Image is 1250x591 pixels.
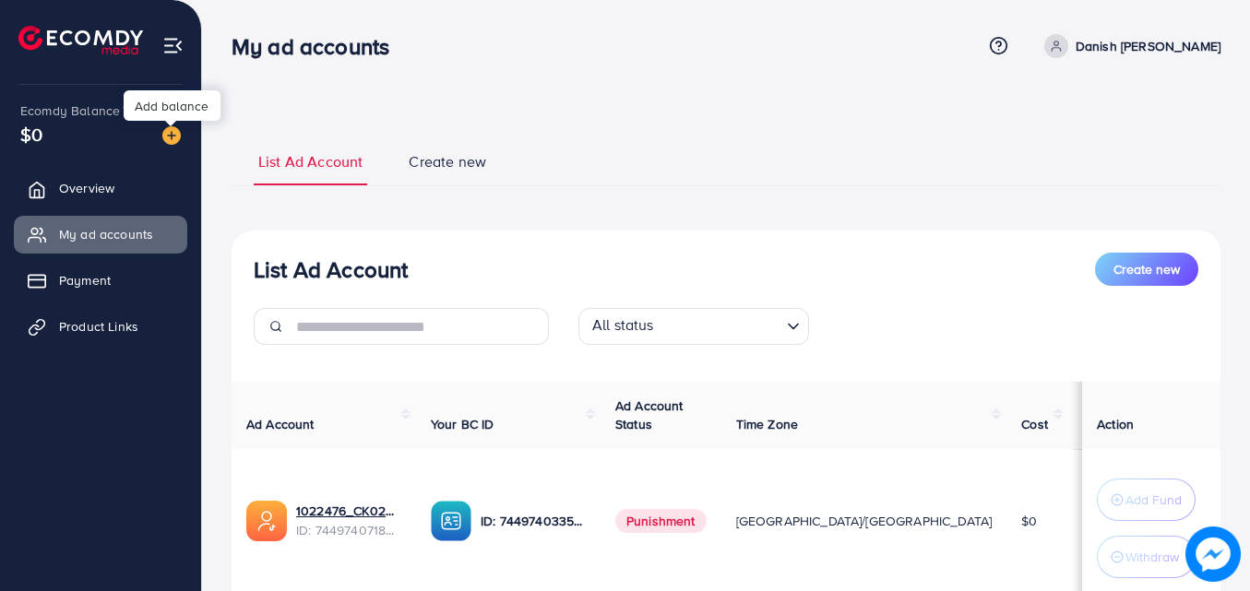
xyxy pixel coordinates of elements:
span: Ad Account Status [615,396,684,433]
div: <span class='underline'>1022476_CK02_1734527935209</span></br>7449740718454915089 [296,502,401,539]
button: Add Fund [1097,479,1196,521]
a: Danish [PERSON_NAME] [1037,34,1220,58]
p: Withdraw [1125,546,1179,568]
span: Action [1097,415,1134,433]
h3: List Ad Account [254,256,408,283]
span: $0 [20,121,42,148]
img: image [1185,526,1241,582]
span: Create new [1113,260,1180,278]
img: ic-ads-acc.e4c84228.svg [246,501,287,541]
img: logo [18,26,143,54]
span: Cost [1021,415,1048,433]
span: Overview [59,179,114,197]
p: Add Fund [1125,489,1182,511]
span: [GEOGRAPHIC_DATA]/[GEOGRAPHIC_DATA] [736,512,993,530]
a: 1022476_CK02_1734527935209 [296,502,401,520]
span: Ad Account [246,415,315,433]
span: All status [589,311,658,340]
input: Search for option [660,312,780,340]
span: Time Zone [736,415,798,433]
p: Danish [PERSON_NAME] [1076,35,1220,57]
span: Ecomdy Balance [20,101,120,120]
button: Withdraw [1097,536,1196,578]
img: menu [162,35,184,56]
span: List Ad Account [258,151,363,172]
a: Payment [14,262,187,299]
span: Create new [409,151,486,172]
img: ic-ba-acc.ded83a64.svg [431,501,471,541]
span: ID: 7449740718454915089 [296,521,401,539]
span: My ad accounts [59,225,153,243]
a: Product Links [14,308,187,345]
p: ID: 7449740335716761616 [481,510,586,532]
span: Punishment [615,509,707,533]
div: Add balance [124,90,220,121]
span: Payment [59,271,111,290]
button: Create new [1095,253,1198,286]
span: Your BC ID [431,415,494,433]
span: Product Links [59,317,138,336]
h3: My ad accounts [232,33,404,60]
a: My ad accounts [14,216,187,253]
div: Search for option [578,308,809,345]
a: Overview [14,170,187,207]
span: $0 [1021,512,1037,530]
img: image [162,126,181,145]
